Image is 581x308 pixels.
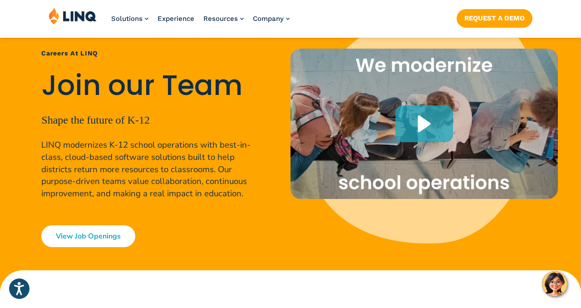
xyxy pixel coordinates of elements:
span: Company [253,15,284,23]
nav: Button Navigation [457,7,532,27]
span: Resources [203,15,238,23]
h1: Careers at LINQ [41,49,266,58]
nav: Primary Navigation [111,7,290,37]
a: Experience [158,15,194,23]
a: Request a Demo [457,9,532,27]
button: Hello, have a question? Let’s chat. [542,271,567,297]
div: Play [395,105,453,142]
a: View Job Openings [41,225,135,247]
a: Solutions [111,15,148,23]
a: Company [253,15,290,23]
img: LINQ | K‑12 Software [49,7,97,25]
span: Solutions [111,15,143,23]
h2: Join our Team [41,70,266,102]
p: Shape the future of K-12 [41,112,266,128]
a: Resources [203,15,244,23]
p: LINQ modernizes K-12 school operations with best-in-class, cloud-based software solutions built t... [41,139,266,200]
